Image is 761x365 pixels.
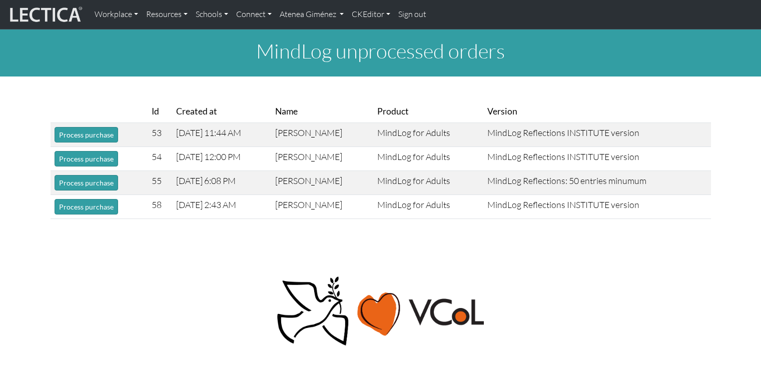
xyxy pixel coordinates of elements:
td: [PERSON_NAME] [271,171,373,195]
td: MindLog Reflections INSTITUTE version [483,195,710,219]
td: MindLog Reflections INSTITUTE version [483,147,710,171]
th: Name [271,100,373,123]
td: [DATE] 6:08 PM [172,171,271,195]
th: Created at [172,100,271,123]
td: [PERSON_NAME] [271,195,373,219]
a: CKEditor [348,4,394,25]
img: Peace, love, VCoL [274,275,488,347]
td: MindLog Reflections: 50 entries minumum [483,171,710,195]
td: 55 [148,171,172,195]
a: Connect [232,4,276,25]
td: MindLog Reflections INSTITUTE version [483,123,710,147]
button: Process purchase [55,175,118,190]
a: Atenea Giménez [276,4,348,25]
img: lecticalive [8,5,83,24]
button: Process purchase [55,127,118,142]
td: MindLog for Adults [373,123,483,147]
td: 54 [148,147,172,171]
td: 58 [148,195,172,219]
th: Id [148,100,172,123]
td: MindLog for Adults [373,195,483,219]
td: [DATE] 11:44 AM [172,123,271,147]
td: [DATE] 2:43 AM [172,195,271,219]
button: Process purchase [55,151,118,166]
td: MindLog for Adults [373,147,483,171]
td: [PERSON_NAME] [271,123,373,147]
th: Product [373,100,483,123]
a: Schools [192,4,232,25]
td: [PERSON_NAME] [271,147,373,171]
button: Process purchase [55,199,118,214]
td: MindLog for Adults [373,171,483,195]
td: [DATE] 12:00 PM [172,147,271,171]
a: Resources [142,4,192,25]
th: Version [483,100,710,123]
a: Workplace [91,4,142,25]
a: Sign out [394,4,430,25]
td: 53 [148,123,172,147]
